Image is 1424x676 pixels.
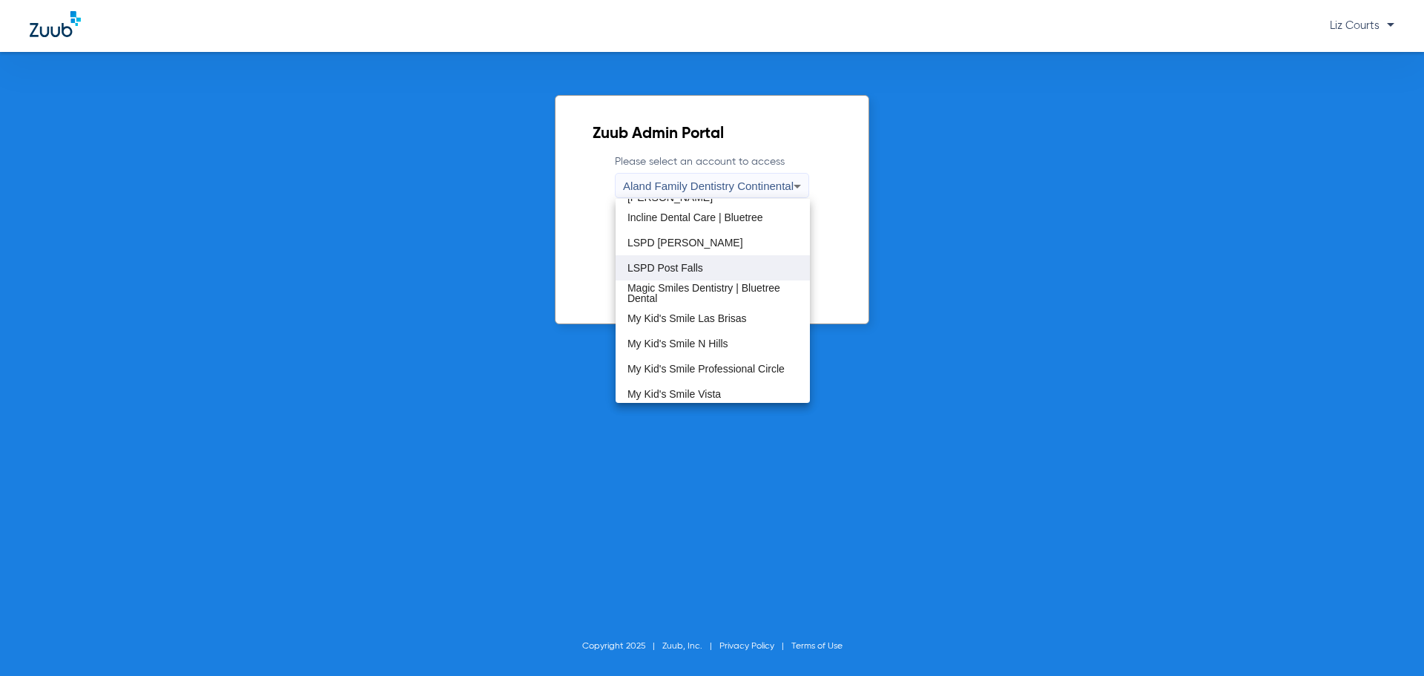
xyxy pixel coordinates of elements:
span: My Kid's Smile Professional Circle [627,364,785,374]
span: Magic Smiles Dentistry | Bluetree Dental [627,283,798,303]
span: LSPD Post Falls [627,263,703,273]
span: My Kid's Smile Vista [627,389,721,399]
span: My Kid's Smile N Hills [627,338,728,349]
span: Harmony Pediatric Dentistry [PERSON_NAME] [627,182,798,203]
span: LSPD [PERSON_NAME] [627,237,743,248]
span: My Kid's Smile Las Brisas [627,313,747,324]
span: Incline Dental Care | Bluetree [627,212,763,223]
